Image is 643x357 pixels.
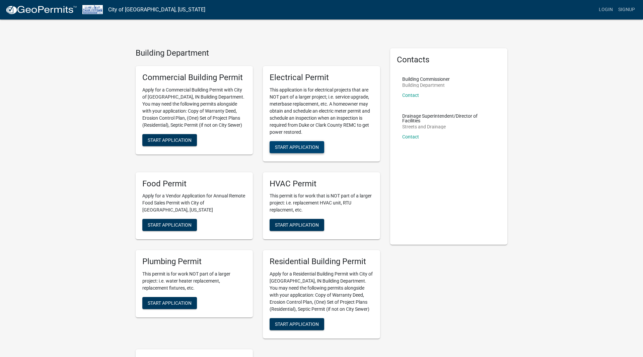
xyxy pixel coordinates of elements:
[270,192,373,214] p: This permit is for work that is NOT part of a larger project: i.e. replacement HVAC unit, RTU rep...
[402,134,419,139] a: Contact
[82,5,103,14] img: City of Charlestown, Indiana
[148,137,192,142] span: Start Application
[270,271,373,313] p: Apply for a Residential Building Permit with City of [GEOGRAPHIC_DATA], IN Building Department. Y...
[402,77,450,81] p: Building Commissioner
[142,271,246,292] p: This permit is for work NOT part of a larger project: i.e. water heater replacement, replacement ...
[142,179,246,189] h5: Food Permit
[108,4,205,15] a: City of [GEOGRAPHIC_DATA], [US_STATE]
[270,141,324,153] button: Start Application
[136,48,380,58] h4: Building Department
[142,192,246,214] p: Apply for a Vendor Application for Annual Remote Food Sales Permit with City of [GEOGRAPHIC_DATA]...
[142,86,246,129] p: Apply for a Commercial Building Permit with City of [GEOGRAPHIC_DATA], IN Building Department. Yo...
[142,73,246,82] h5: Commercial Building Permit
[616,3,638,16] a: Signup
[270,179,373,189] h5: HVAC Permit
[270,257,373,266] h5: Residential Building Permit
[402,93,419,98] a: Contact
[275,144,319,150] span: Start Application
[142,134,197,146] button: Start Application
[270,86,373,136] p: This application is for electrical projects that are NOT part of a larger project; i.e. service u...
[402,114,495,123] p: Drainage Superintendent/Director of Facilities
[270,219,324,231] button: Start Application
[402,124,495,129] p: Streets and Drainage
[402,83,450,87] p: Building Department
[275,222,319,228] span: Start Application
[270,73,373,82] h5: Electrical Permit
[397,55,501,65] h5: Contacts
[275,321,319,327] span: Start Application
[270,318,324,330] button: Start Application
[148,222,192,228] span: Start Application
[148,300,192,306] span: Start Application
[142,257,246,266] h5: Plumbing Permit
[596,3,616,16] a: Login
[142,297,197,309] button: Start Application
[142,219,197,231] button: Start Application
